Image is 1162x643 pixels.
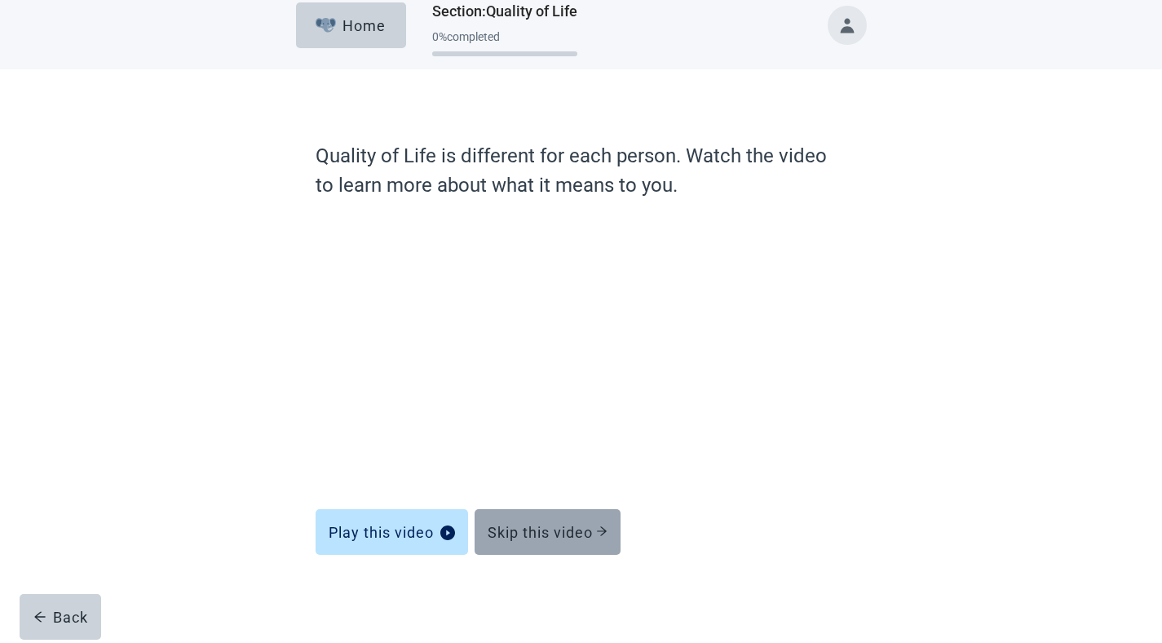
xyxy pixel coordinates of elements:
[33,610,46,623] span: arrow-left
[329,524,455,540] div: Play this video
[316,141,846,200] label: Quality of Life is different for each person. Watch the video to learn more about what it means t...
[440,525,455,540] span: play-circle
[432,24,577,64] div: Progress section
[596,525,608,537] span: arrow-right
[316,509,468,555] button: Play this videoplay-circle
[828,6,867,45] button: Toggle account menu
[316,18,336,33] img: Elephant
[488,524,608,540] div: Skip this video
[296,2,406,48] button: ElephantHome
[475,509,621,555] button: Skip this video arrow-right
[20,594,101,640] button: arrow-leftBack
[33,609,88,625] div: Back
[316,216,805,473] iframe: Quality of Life
[316,17,386,33] div: Home
[432,30,577,43] div: 0 % completed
